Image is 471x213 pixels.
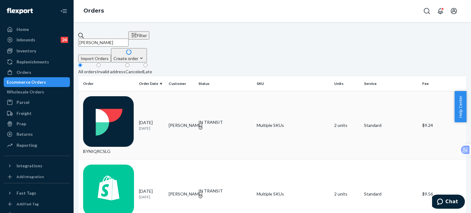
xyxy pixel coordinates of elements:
p: Standard [364,122,417,128]
div: Create order [113,55,144,62]
p: Standard [364,191,417,197]
div: Orders [17,69,31,75]
div: Fast Tags [17,190,36,196]
a: Freight [4,108,70,118]
div: Freight [17,110,32,116]
p: [DATE] [139,126,164,131]
img: Flexport logo [7,8,33,14]
button: Help Center [454,91,466,122]
div: Prep [17,121,26,127]
div: Replenishments [17,59,49,65]
a: Inventory [4,46,70,56]
a: Wholesale Orders [4,87,70,97]
a: Inbounds24 [4,35,70,45]
input: Invalid address [97,63,101,67]
td: Multiple SKUs [254,91,332,160]
div: All orders [78,69,97,75]
button: Filter [128,31,149,40]
div: Customer [169,81,193,86]
button: Integrations [4,161,70,171]
a: Add Integration [4,173,70,181]
p: [DATE] [139,194,164,200]
th: Status [196,76,254,91]
div: Inventory [17,48,36,54]
div: Late [144,69,152,75]
div: Invalid address [97,69,125,75]
input: Canceled [125,63,129,67]
button: Open notifications [434,5,446,17]
a: Orders [4,67,70,77]
div: Add Integration [17,174,44,179]
iframe: Opens a widget where you can chat to one of our agents [432,195,465,210]
a: Replenishments [4,57,70,67]
a: Returns [4,129,70,139]
button: Open Search Box [421,5,433,17]
td: [PERSON_NAME] [166,91,196,160]
th: Fee [420,76,466,91]
button: Fast Tags [4,188,70,198]
div: Integrations [17,163,42,169]
button: Create order [111,48,147,63]
a: Reporting [4,140,70,150]
div: BYNIQRCSLG [83,96,134,155]
div: Returns [17,131,33,137]
div: [DATE] [139,120,164,131]
th: Units [332,76,362,91]
div: Inbounds [17,37,35,43]
div: Canceled [125,69,144,75]
button: Close Navigation [58,5,70,17]
input: Late [144,63,147,67]
button: Open account menu [448,5,460,17]
div: Add Fast Tag [17,201,39,207]
th: Order Date [136,76,166,91]
div: IN TRANSIT [198,119,252,125]
a: Home [4,25,70,34]
a: Parcel [4,97,70,107]
input: Search orders [78,39,128,47]
a: Prep [4,119,70,129]
td: $9.24 [420,91,466,160]
ol: breadcrumbs [78,2,109,20]
a: Ecommerce Orders [4,77,70,87]
input: All orders [78,63,82,67]
td: 2 units [332,91,362,160]
th: Order [78,76,136,91]
div: Ecommerce Orders [7,79,46,85]
div: 24 [61,37,68,43]
a: Add Fast Tag [4,200,70,208]
div: Filter [131,32,147,39]
div: Reporting [17,142,37,148]
div: Wholesale Orders [7,89,44,95]
div: IN TRANSIT [198,188,252,194]
div: Home [17,26,29,32]
div: Parcel [17,99,29,105]
div: [DATE] [139,188,164,200]
a: Orders [83,7,104,14]
button: Import Orders [78,55,111,63]
th: SKU [254,76,332,91]
th: Service [362,76,420,91]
